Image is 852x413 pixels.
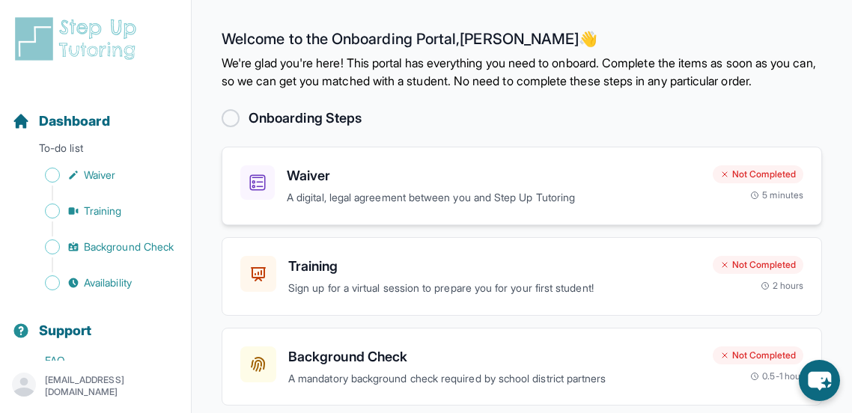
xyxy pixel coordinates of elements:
[222,237,822,316] a: TrainingSign up for a virtual session to prepare you for your first student!Not Completed2 hours
[249,108,362,129] h2: Onboarding Steps
[12,236,191,257] a: Background Check
[750,370,803,382] div: 0.5-1 hour
[222,328,822,406] a: Background CheckA mandatory background check required by school district partnersNot Completed0.5...
[713,256,803,274] div: Not Completed
[39,320,92,341] span: Support
[12,111,110,132] a: Dashboard
[761,280,804,292] div: 2 hours
[288,370,701,388] p: A mandatory background check required by school district partners
[713,346,803,364] div: Not Completed
[6,296,185,347] button: Support
[12,165,191,186] a: Waiver
[288,280,701,297] p: Sign up for a virtual session to prepare you for your first student!
[222,30,822,54] h2: Welcome to the Onboarding Portal, [PERSON_NAME] 👋
[12,201,191,221] a: Training
[799,360,840,401] button: chat-button
[6,87,185,138] button: Dashboard
[222,54,822,90] p: We're glad you're here! This portal has everything you need to onboard. Complete the items as soo...
[288,256,701,277] h3: Training
[12,272,191,293] a: Availability
[222,147,822,225] a: WaiverA digital, legal agreement between you and Step Up TutoringNot Completed5 minutes
[84,275,132,290] span: Availability
[12,15,145,63] img: logo
[39,111,110,132] span: Dashboard
[84,204,122,218] span: Training
[12,350,191,371] a: FAQ
[287,165,701,186] h3: Waiver
[84,239,174,254] span: Background Check
[713,165,803,183] div: Not Completed
[750,189,803,201] div: 5 minutes
[288,346,701,367] h3: Background Check
[287,189,701,206] p: A digital, legal agreement between you and Step Up Tutoring
[12,373,179,400] button: [EMAIL_ADDRESS][DOMAIN_NAME]
[45,374,179,398] p: [EMAIL_ADDRESS][DOMAIN_NAME]
[6,141,185,162] p: To-do list
[84,168,115,183] span: Waiver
